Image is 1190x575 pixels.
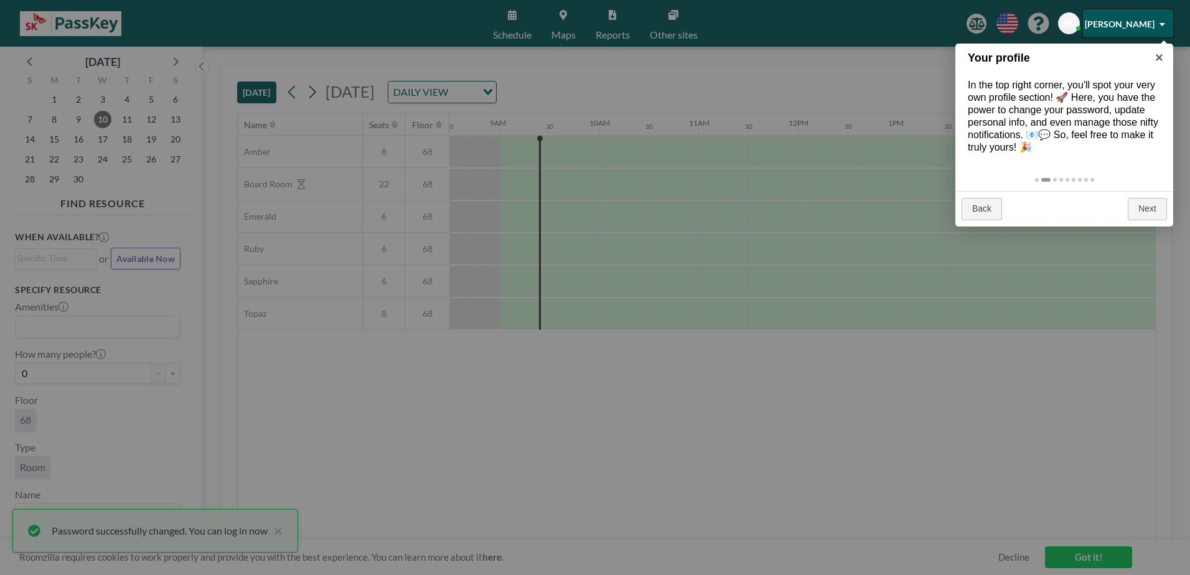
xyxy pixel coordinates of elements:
div: In the top right corner, you'll spot your very own profile section! 🚀 Here, you have the power to... [955,67,1173,166]
a: × [1145,44,1173,72]
a: Next [1128,198,1167,220]
span: SK [1064,18,1075,29]
a: Back [962,198,1002,220]
h1: Your profile [968,50,1141,67]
